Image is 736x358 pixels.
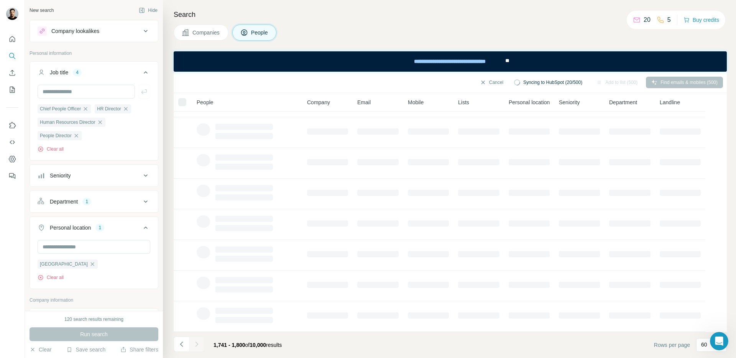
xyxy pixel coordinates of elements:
span: People Director [40,132,72,139]
span: Companies [192,29,220,36]
span: HR Director [97,105,121,112]
button: Company [30,310,158,328]
div: 1 [95,224,104,231]
button: Navigate to previous page [174,337,189,352]
p: 20 [644,15,651,25]
iframe: Intercom live chat [710,332,728,350]
span: People [251,29,269,36]
span: People [197,99,214,106]
button: Use Surfe on LinkedIn [6,118,18,132]
button: Search [6,49,18,63]
img: Avatar [6,8,18,20]
span: 10,000 [250,342,266,348]
button: Buy credits [683,15,719,25]
span: Chief People Officer [40,105,81,112]
div: 120 search results remaining [64,316,123,323]
span: 1,741 - 1,800 [214,342,245,348]
button: Quick start [6,32,18,46]
button: Department1 [30,192,158,211]
span: Company [307,99,330,106]
div: Job title [50,69,68,76]
div: Personal location [50,224,91,232]
h4: Search [174,9,727,20]
button: Cancel [475,77,509,88]
p: 60 [701,341,707,348]
span: Syncing to HubSpot (20/500) [523,79,582,86]
button: Hide [133,5,163,16]
span: Human Resources Director [40,119,95,126]
button: Clear all [38,146,64,153]
button: Use Surfe API [6,135,18,149]
span: [GEOGRAPHIC_DATA] [40,261,88,268]
button: Seniority [30,166,158,185]
span: Seniority [559,99,580,106]
div: Department [50,198,78,205]
span: Lists [458,99,469,106]
p: 5 [667,15,671,25]
span: of [245,342,250,348]
span: Mobile [408,99,424,106]
button: Feedback [6,169,18,183]
button: Company lookalikes [30,22,158,40]
span: Personal location [509,99,550,106]
button: My lists [6,83,18,97]
div: 1 [82,198,91,205]
div: 4 [73,69,82,76]
button: Enrich CSV [6,66,18,80]
button: Dashboard [6,152,18,166]
span: results [214,342,282,348]
button: Share filters [120,346,158,353]
button: Personal location1 [30,218,158,240]
iframe: Banner [174,51,727,72]
span: Email [357,99,371,106]
div: Company lookalikes [51,27,99,35]
button: Save search [66,346,105,353]
div: New search [30,7,54,14]
p: Personal information [30,50,158,57]
div: Seniority [50,172,71,179]
span: Rows per page [654,341,690,349]
button: Job title4 [30,63,158,85]
span: Department [609,99,637,106]
button: Clear all [38,274,64,281]
span: Landline [660,99,680,106]
p: Company information [30,297,158,304]
button: Clear [30,346,51,353]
